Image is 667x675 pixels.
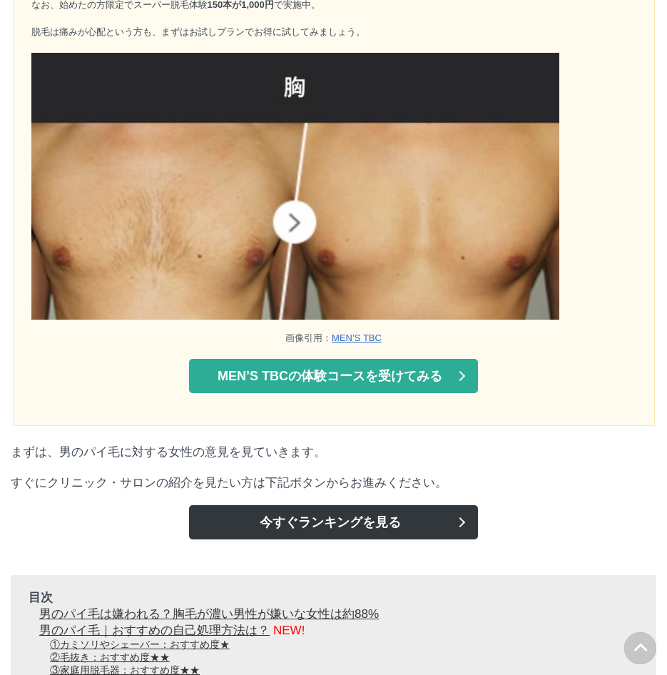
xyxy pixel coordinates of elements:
[189,505,478,539] a: 今すぐランキングを見る
[11,444,656,460] p: まずは、男のパイ毛に対する女性の意見を見ていきます。
[50,651,170,663] a: ②毛抜き：おすすめ度★★
[624,632,656,664] img: PAGE UP
[29,589,638,606] p: 目次
[189,359,478,393] a: MEN’S TBCの体験コースを受けてみる
[50,639,230,650] a: ①カミソリやシェーバー：おすすめ度★
[332,333,382,343] a: MEN’S TBC
[39,607,379,621] a: 男のパイ毛は嫌われる？胸毛が濃い男性が嫌いな女性は約88%
[39,624,305,637] a: 男のパイ毛｜おすすめの自己処理方法は？
[31,332,636,345] figcaption: 画像引用：
[11,474,656,491] p: すぐにクリニック・サロンの紹介を見たい方は下記ボタンからお進みください。
[31,26,636,39] p: 脱毛は痛みが心配という方も、まずはお試しプランでお得に試してみましょう。
[31,53,559,320] img: MEN'S TBC スーパー脱毛で脱毛した胸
